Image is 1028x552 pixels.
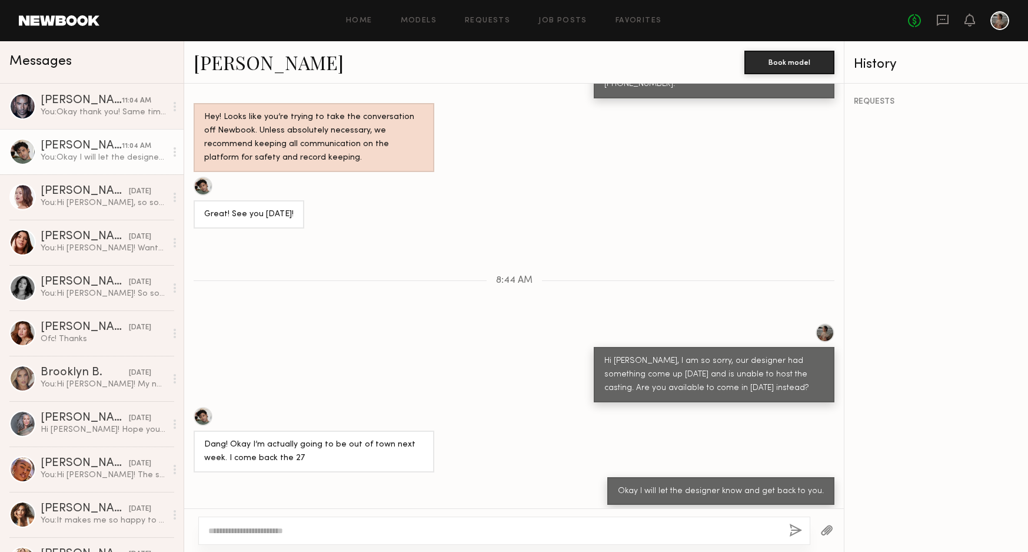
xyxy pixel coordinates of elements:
a: Models [401,17,437,25]
span: Messages [9,55,72,68]
div: [PERSON_NAME] [41,322,129,333]
div: [PERSON_NAME] [41,231,129,243]
div: Okay I will let the designer know and get back to you. [618,485,824,498]
div: [DATE] [129,504,151,515]
a: Book model [744,57,834,67]
div: You: Hi [PERSON_NAME]! So sorry for my delayed response! Unfortunately we need a true plus size m... [41,288,166,299]
div: You: Hi [PERSON_NAME]! My name is [PERSON_NAME] and I am a creative director / producer for photo... [41,379,166,390]
div: [DATE] [129,368,151,379]
div: Hi [PERSON_NAME]! Hope you are having a nice day. I posted the review and wanted to let you know ... [41,424,166,435]
div: [DATE] [129,186,151,197]
div: [PERSON_NAME] [41,186,129,197]
div: You: Hi [PERSON_NAME], so sorry for my delayed response. The address is [STREET_ADDRESS] [41,197,166,209]
div: Great! See you [DATE]! [204,208,294,222]
div: You: Okay I will let the designer know and get back to you. [41,152,166,163]
div: History [854,58,1019,71]
div: [PERSON_NAME] [41,276,129,288]
div: [PERSON_NAME] [41,140,122,152]
div: You: It makes me so happy to hear that you enjoyed working together! Let me know when you decide ... [41,515,166,526]
div: You: Hi [PERSON_NAME]! Wanted to follow up with you regarding our casting call! Please let us kno... [41,243,166,254]
div: [DATE] [129,232,151,243]
div: [DATE] [129,413,151,424]
div: 11:04 AM [122,141,151,152]
div: You: Hi [PERSON_NAME]! The shoot we reached out to you for has already been completed. Thank you ... [41,470,166,481]
a: Requests [465,17,510,25]
div: [DATE] [129,458,151,470]
div: [DATE] [129,277,151,288]
div: [DATE] [129,322,151,333]
button: Book model [744,51,834,74]
div: [PERSON_NAME] [41,412,129,424]
div: You: Okay thank you! Same time? [41,107,166,118]
a: Home [346,17,372,25]
div: Hi [PERSON_NAME], I am so sorry, our designer had something come up [DATE] and is unable to host ... [604,355,824,395]
div: Brooklyn B. [41,367,129,379]
div: [PERSON_NAME] [41,458,129,470]
div: [PERSON_NAME] [41,503,129,515]
div: REQUESTS [854,98,1019,106]
a: Job Posts [538,17,587,25]
a: [PERSON_NAME] [194,49,344,75]
span: 8:44 AM [496,276,533,286]
div: [PERSON_NAME] [41,95,122,107]
a: Favorites [616,17,662,25]
div: Dang! Okay I’m actually going to be out of town next week. I come back the 27 [204,438,424,465]
div: Hey! Looks like you’re trying to take the conversation off Newbook. Unless absolutely necessary, ... [204,111,424,165]
div: Ofc! Thanks [41,333,166,345]
div: 11:04 AM [122,95,151,107]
